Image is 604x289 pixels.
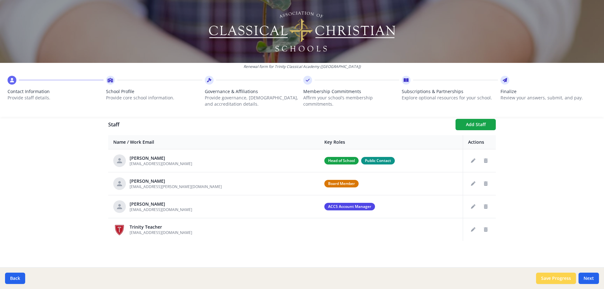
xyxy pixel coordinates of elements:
[481,225,491,235] button: Delete staff
[303,95,399,107] p: Affirm your school’s membership commitments.
[8,88,103,95] span: Contact Information
[319,135,463,149] th: Key Roles
[130,224,192,230] div: Trinity Teacher
[501,88,596,95] span: Finalize
[324,157,359,164] span: Head of School
[468,202,478,212] button: Edit staff
[324,180,359,187] span: Board Member
[130,184,222,189] span: [EMAIL_ADDRESS][PERSON_NAME][DOMAIN_NAME]
[463,135,496,149] th: Actions
[106,88,202,95] span: School Profile
[130,207,192,212] span: [EMAIL_ADDRESS][DOMAIN_NAME]
[481,179,491,189] button: Delete staff
[5,273,25,284] button: Back
[108,121,450,128] h1: Staff
[208,9,396,53] img: Logo
[536,273,576,284] button: Save Progress
[468,179,478,189] button: Edit staff
[402,95,498,101] p: Explore optional resources for your school.
[456,119,496,130] button: Add Staff
[130,230,192,235] span: [EMAIL_ADDRESS][DOMAIN_NAME]
[8,95,103,101] p: Provide staff details.
[130,201,192,207] div: [PERSON_NAME]
[205,95,301,107] p: Provide governance, [DEMOGRAPHIC_DATA], and accreditation details.
[501,95,596,101] p: Review your answers, submit, and pay.
[106,95,202,101] p: Provide core school information.
[130,155,192,161] div: [PERSON_NAME]
[468,225,478,235] button: Edit staff
[481,202,491,212] button: Delete staff
[402,88,498,95] span: Subscriptions & Partnerships
[468,156,478,166] button: Edit staff
[324,203,375,210] span: ACCS Account Manager
[303,88,399,95] span: Membership Commitments
[579,273,599,284] button: Next
[108,135,319,149] th: Name / Work Email
[481,156,491,166] button: Delete staff
[130,178,222,184] div: [PERSON_NAME]
[361,157,395,164] span: Public Contact
[205,88,301,95] span: Governance & Affiliations
[130,161,192,166] span: [EMAIL_ADDRESS][DOMAIN_NAME]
